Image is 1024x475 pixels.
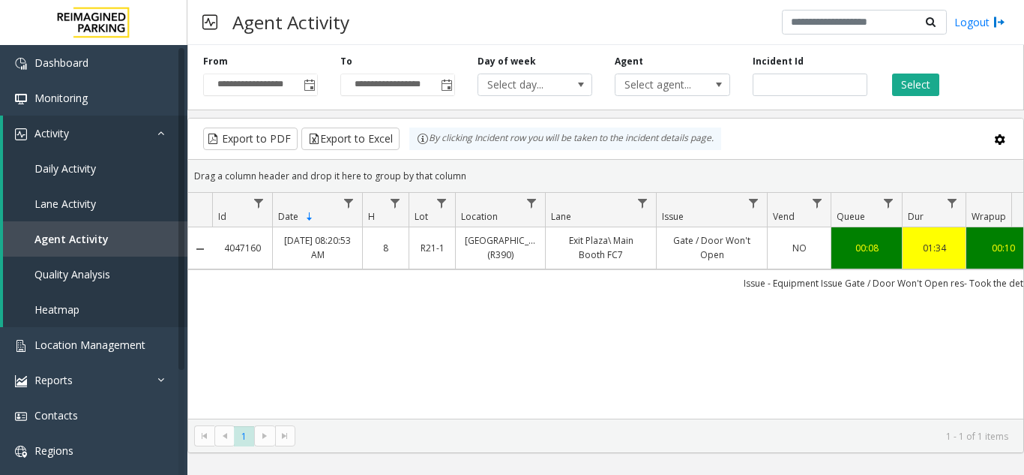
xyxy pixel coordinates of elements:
[972,210,1006,223] span: Wrapup
[221,241,263,255] a: 4047160
[218,210,226,223] span: Id
[34,338,145,352] span: Location Management
[777,241,822,255] a: NO
[15,446,27,458] img: 'icon'
[837,210,865,223] span: Queue
[225,4,357,41] h3: Agent Activity
[551,210,571,223] span: Lane
[34,232,109,246] span: Agent Activity
[3,151,187,186] a: Daily Activity
[662,210,684,223] span: Issue
[15,128,27,140] img: 'icon'
[188,193,1023,419] div: Data table
[3,221,187,257] a: Agent Activity
[34,161,96,176] span: Daily Activity
[372,241,400,255] a: 8
[879,193,899,213] a: Queue Filter Menu
[3,257,187,292] a: Quality Analysis
[615,74,706,95] span: Select agent...
[744,193,764,213] a: Issue Filter Menu
[465,233,536,262] a: [GEOGRAPHIC_DATA] (R390)
[840,241,893,255] a: 00:08
[188,163,1023,189] div: Drag a column header and drop it here to group by that column
[202,4,217,41] img: pageIcon
[34,126,69,140] span: Activity
[15,58,27,70] img: 'icon'
[954,14,1005,30] a: Logout
[438,74,454,95] span: Toggle popup
[304,430,1008,443] kendo-pager-info: 1 - 1 of 1 items
[912,241,957,255] a: 01:34
[203,55,228,68] label: From
[792,242,807,254] span: NO
[417,133,429,145] img: infoIcon.svg
[478,74,569,95] span: Select day...
[385,193,406,213] a: H Filter Menu
[340,55,352,68] label: To
[234,426,254,446] span: Page 1
[555,233,647,262] a: Exit Plaza\ Main Booth FC7
[908,210,924,223] span: Dur
[301,74,317,95] span: Toggle popup
[34,302,79,317] span: Heatmap
[418,241,446,255] a: R21-1
[666,233,758,262] a: Gate / Door Won't Open
[34,408,78,422] span: Contacts
[633,193,653,213] a: Lane Filter Menu
[773,210,795,223] span: Vend
[942,193,963,213] a: Dur Filter Menu
[3,292,187,327] a: Heatmap
[15,93,27,105] img: 'icon'
[15,340,27,352] img: 'icon'
[15,410,27,422] img: 'icon'
[249,193,269,213] a: Id Filter Menu
[478,55,536,68] label: Day of week
[203,128,298,150] button: Export to PDF
[368,210,375,223] span: H
[753,55,804,68] label: Incident Id
[807,193,828,213] a: Vend Filter Menu
[15,375,27,387] img: 'icon'
[34,267,110,281] span: Quality Analysis
[415,210,428,223] span: Lot
[34,56,88,70] span: Dashboard
[432,193,452,213] a: Lot Filter Menu
[278,210,298,223] span: Date
[282,233,353,262] a: [DATE] 08:20:53 AM
[892,74,939,96] button: Select
[993,14,1005,30] img: logout
[409,128,721,150] div: By clicking Incident row you will be taken to the incident details page.
[461,210,498,223] span: Location
[522,193,542,213] a: Location Filter Menu
[3,186,187,221] a: Lane Activity
[304,211,316,223] span: Sortable
[34,373,73,387] span: Reports
[339,193,359,213] a: Date Filter Menu
[34,443,73,458] span: Regions
[3,116,187,151] a: Activity
[615,55,643,68] label: Agent
[34,197,96,211] span: Lane Activity
[34,91,88,105] span: Monitoring
[301,128,400,150] button: Export to Excel
[188,243,212,255] a: Collapse Details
